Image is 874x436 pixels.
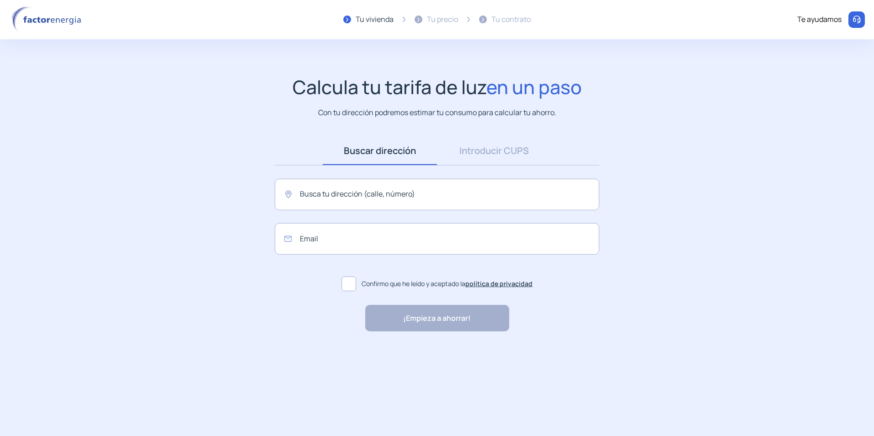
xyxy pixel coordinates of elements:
h1: Calcula tu tarifa de luz [293,76,582,98]
a: Introducir CUPS [437,137,551,165]
p: Con tu dirección podremos estimar tu consumo para calcular tu ahorro. [318,107,556,118]
div: Tu vivienda [356,14,394,26]
span: Confirmo que he leído y aceptado la [362,279,533,289]
a: política de privacidad [465,279,533,288]
div: Te ayudamos [797,14,842,26]
a: Buscar dirección [323,137,437,165]
span: en un paso [486,74,582,100]
div: Tu contrato [491,14,531,26]
img: logo factor [9,6,87,33]
div: Tu precio [427,14,458,26]
img: llamar [852,15,861,24]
